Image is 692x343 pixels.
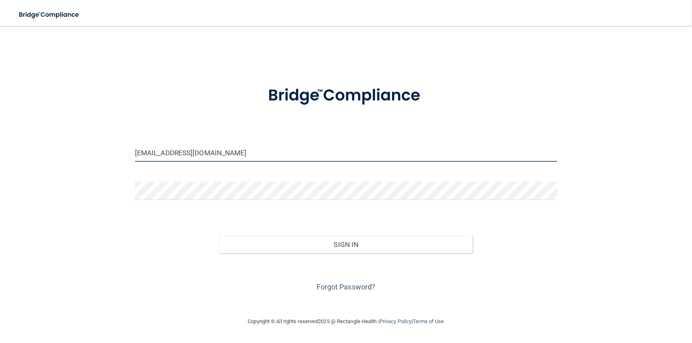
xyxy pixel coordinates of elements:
[317,283,376,291] a: Forgot Password?
[379,318,411,324] a: Privacy Policy
[135,144,557,162] input: Email
[12,6,87,23] img: bridge_compliance_login_screen.278c3ca4.svg
[219,236,473,253] button: Sign In
[413,318,444,324] a: Terms of Use
[251,75,440,117] img: bridge_compliance_login_screen.278c3ca4.svg
[198,309,494,334] div: Copyright © All rights reserved 2025 @ Rectangle Health | |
